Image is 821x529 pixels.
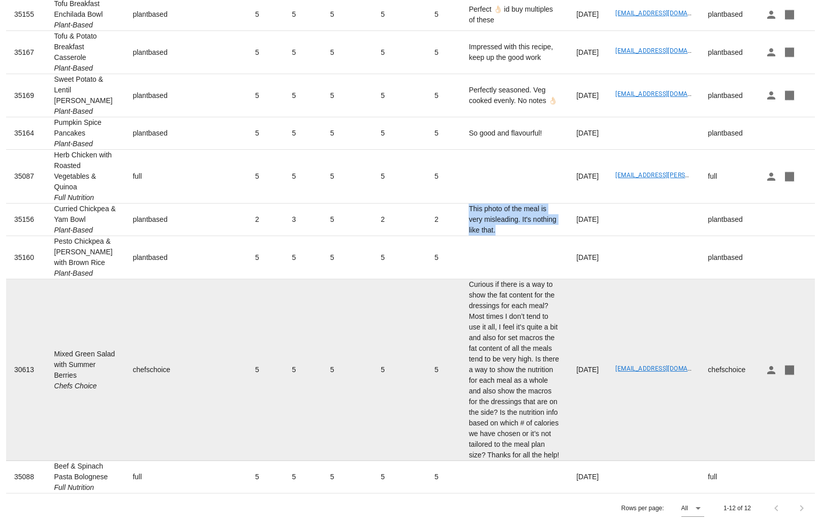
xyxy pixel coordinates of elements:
[54,483,94,491] i: Full Nutrition
[247,117,284,150] td: 5
[284,74,322,117] td: 5
[700,31,754,74] td: plantbased
[322,279,373,461] td: 5
[46,279,125,461] td: Mixed Green Salad with Summer Berries
[6,279,46,461] td: 30613
[322,150,373,204] td: 5
[700,279,754,461] td: chefschoice
[46,204,125,236] td: Curried Chickpea & Yam Bowl
[461,74,568,117] td: Perfectly seasoned. Veg cooked evenly. No notes 👌🏻
[46,117,125,150] td: Pumpkin Spice Pancakes
[46,74,125,117] td: Sweet Potato & Lentil [PERSON_NAME]
[54,382,97,390] i: Chefs Choice
[124,236,179,279] td: plantbased
[426,150,461,204] td: 5
[426,236,461,279] td: 5
[54,269,93,277] i: Plant-Based
[373,117,426,150] td: 5
[247,150,284,204] td: 5
[284,31,322,74] td: 5
[461,279,568,461] td: Curious if there is a way to show the fat content for the dressings for each meal? Most times I d...
[568,31,607,74] td: [DATE]
[426,74,461,117] td: 5
[700,236,754,279] td: plantbased
[426,31,461,74] td: 5
[700,150,754,204] td: full
[284,117,322,150] td: 5
[322,31,373,74] td: 5
[6,150,46,204] td: 35087
[615,365,716,372] a: [EMAIL_ADDRESS][DOMAIN_NAME]
[46,150,125,204] td: Herb Chicken with Roasted Vegetables & Quinoa
[373,74,426,117] td: 5
[568,461,607,493] td: [DATE]
[54,21,93,29] i: Plant-Based
[6,31,46,74] td: 35167
[700,461,754,493] td: full
[426,204,461,236] td: 2
[54,226,93,234] i: Plant-Based
[724,504,751,513] div: 1-12 of 12
[322,461,373,493] td: 5
[46,461,125,493] td: Beef & Spinach Pasta Bolognese
[247,236,284,279] td: 5
[568,74,607,117] td: [DATE]
[6,117,46,150] td: 35164
[6,204,46,236] td: 35156
[284,461,322,493] td: 5
[124,461,179,493] td: full
[426,117,461,150] td: 5
[700,204,754,236] td: plantbased
[615,172,765,179] a: [EMAIL_ADDRESS][PERSON_NAME][DOMAIN_NAME]
[6,236,46,279] td: 35160
[54,193,94,202] i: Full Nutrition
[247,279,284,461] td: 5
[322,236,373,279] td: 5
[284,204,322,236] td: 3
[124,279,179,461] td: chefschoice
[322,74,373,117] td: 5
[6,74,46,117] td: 35169
[46,31,125,74] td: Tofu & Potato Breakfast Casserole
[568,236,607,279] td: [DATE]
[461,204,568,236] td: This photo of the meal is very misleading. It's nothing like that.
[373,279,426,461] td: 5
[615,90,716,97] a: [EMAIL_ADDRESS][DOMAIN_NAME]
[615,47,716,54] a: [EMAIL_ADDRESS][DOMAIN_NAME]
[46,236,125,279] td: Pesto Chickpea & [PERSON_NAME] with Brown Rice
[461,117,568,150] td: So good and flavourful!
[621,493,704,523] div: Rows per page:
[54,64,93,72] i: Plant-Based
[124,150,179,204] td: full
[124,204,179,236] td: plantbased
[681,500,704,516] div: AllRows per page:
[615,10,716,17] a: [EMAIL_ADDRESS][DOMAIN_NAME]
[54,107,93,115] i: Plant-Based
[373,236,426,279] td: 5
[700,74,754,117] td: plantbased
[568,279,607,461] td: [DATE]
[124,31,179,74] td: plantbased
[568,150,607,204] td: [DATE]
[373,204,426,236] td: 2
[373,461,426,493] td: 5
[322,117,373,150] td: 5
[54,140,93,148] i: Plant-Based
[6,461,46,493] td: 35088
[426,461,461,493] td: 5
[700,117,754,150] td: plantbased
[124,74,179,117] td: plantbased
[681,504,688,513] div: All
[247,74,284,117] td: 5
[284,236,322,279] td: 5
[284,279,322,461] td: 5
[247,31,284,74] td: 5
[322,204,373,236] td: 5
[247,204,284,236] td: 2
[373,31,426,74] td: 5
[284,150,322,204] td: 5
[373,150,426,204] td: 5
[247,461,284,493] td: 5
[568,204,607,236] td: [DATE]
[568,117,607,150] td: [DATE]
